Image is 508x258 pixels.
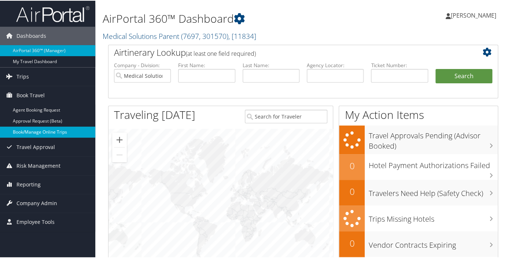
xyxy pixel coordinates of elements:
span: Employee Tools [16,212,55,230]
span: Trips [16,67,29,85]
label: Ticket Number: [371,61,428,68]
span: Company Admin [16,193,57,212]
h2: 0 [339,159,365,171]
button: Search [435,68,492,83]
h1: AirPortal 360™ Dashboard [103,10,370,26]
a: 0Vendor Contracts Expiring [339,230,498,256]
span: , [ 11834 ] [228,30,256,40]
h3: Vendor Contracts Expiring [368,236,498,250]
a: Travel Approvals Pending (Advisor Booked) [339,125,498,153]
h2: 0 [339,185,365,197]
h3: Trips Missing Hotels [368,210,498,224]
span: Reporting [16,175,41,193]
a: 0Hotel Payment Authorizations Failed [339,153,498,179]
span: (at least one field required) [186,49,256,57]
h3: Travel Approvals Pending (Advisor Booked) [368,126,498,150]
a: Trips Missing Hotels [339,205,498,231]
h3: Hotel Payment Authorizations Failed [368,156,498,170]
a: Medical Solutions Parent [103,30,256,40]
span: Book Travel [16,86,45,104]
button: Zoom in [112,132,127,146]
span: Dashboards [16,26,46,44]
h2: Airtinerary Lookup [114,46,460,58]
span: [PERSON_NAME] [451,11,496,19]
h2: 0 [339,236,365,249]
h1: Traveling [DATE] [114,106,195,122]
span: Travel Approval [16,137,55,156]
span: ( 7697, 301570 ) [181,30,228,40]
h1: My Action Items [339,106,498,122]
label: Company - Division: [114,61,171,68]
button: Zoom out [112,147,127,161]
label: Agency Locator: [307,61,364,68]
label: Last Name: [243,61,299,68]
span: Risk Management [16,156,60,174]
h3: Travelers Need Help (Safety Check) [368,184,498,198]
input: Search for Traveler [245,109,327,123]
a: [PERSON_NAME] [446,4,504,26]
a: 0Travelers Need Help (Safety Check) [339,179,498,205]
label: First Name: [178,61,235,68]
img: airportal-logo.png [16,5,89,22]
